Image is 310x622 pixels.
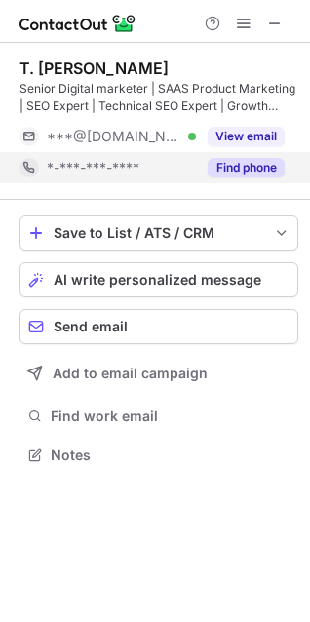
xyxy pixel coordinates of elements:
span: Find work email [51,408,291,425]
button: Find work email [19,403,298,430]
span: ***@[DOMAIN_NAME] [47,128,181,145]
button: Reveal Button [208,127,285,146]
span: Send email [54,319,128,334]
button: Add to email campaign [19,356,298,391]
button: save-profile-one-click [19,215,298,251]
div: T. [PERSON_NAME] [19,58,169,78]
button: AI write personalized message [19,262,298,297]
img: ContactOut v5.3.10 [19,12,136,35]
div: Save to List / ATS / CRM [54,225,264,241]
button: Notes [19,442,298,469]
span: AI write personalized message [54,272,261,288]
span: Notes [51,447,291,464]
button: Reveal Button [208,158,285,177]
button: Send email [19,309,298,344]
span: Add to email campaign [53,366,208,381]
div: Senior Digital marketer | SAAS Product Marketing | SEO Expert | Technical SEO Expert | Growth Hacker [19,80,298,115]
